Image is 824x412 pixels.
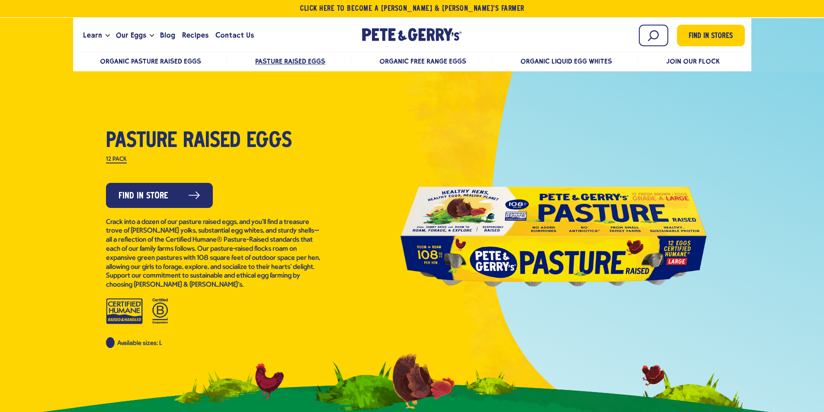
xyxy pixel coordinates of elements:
a: Join Our Flock [666,57,720,65]
p: Crack into a dozen of our pasture raised eggs, and you’ll find a treasure trove of [PERSON_NAME] ... [106,218,322,290]
a: Learn [80,24,106,47]
a: Find in Stores [677,25,745,46]
a: Contact Us [212,24,257,47]
button: Open the dropdown menu for Our Eggs [150,34,154,37]
a: Recipes [179,24,212,47]
h1: Pasture Raised Eggs [106,130,322,153]
span: Blog [160,30,175,41]
span: Our Eggs [116,30,146,41]
button: Open the dropdown menu for Learn [106,34,110,37]
span: Available sizes: L [117,340,162,347]
a: Find in Store [106,183,213,208]
a: Organic Liquid Egg Whites [520,57,612,65]
nav: desktop product menu [80,51,745,70]
a: Pasture Raised Eggs [255,57,325,65]
a: Organic Free Range Eggs [379,57,466,65]
input: Search [639,25,668,46]
span: Recipes [182,30,208,41]
span: Learn [83,30,102,41]
span: Contact Us [215,30,254,41]
a: Blog [157,24,179,47]
a: Organic Pasture Raised Eggs [100,57,202,65]
a: Our Eggs [112,24,150,47]
span: Find in Store [119,189,168,203]
label: 12 Pack [106,156,127,163]
span: Find in Stores [689,31,733,42]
